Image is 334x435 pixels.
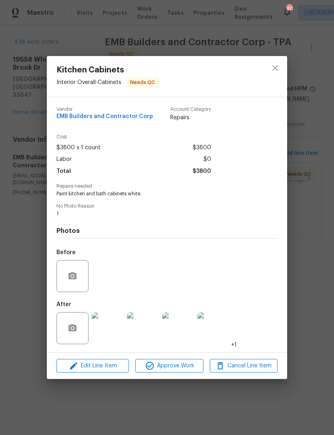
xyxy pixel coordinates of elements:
button: close [266,58,285,78]
span: Account Category [170,107,211,112]
span: Total [56,166,71,177]
span: Paint kitchen and bath cabinets white. [56,190,256,197]
span: Cancel Line Item [212,361,275,371]
span: EMB Builders and Contractor Corp [56,114,153,120]
span: +1 [231,341,237,349]
div: 40 [286,5,292,13]
span: Needs QC [127,78,158,86]
h4: Photos [56,227,278,235]
button: Edit Line Item [56,359,129,373]
span: $0 [203,154,211,165]
span: Vendor [56,107,153,112]
span: $3800 [193,166,211,177]
span: 1 [56,210,256,217]
span: Kitchen Cabinets [56,66,159,74]
h5: After [56,302,71,307]
span: Labor [56,154,72,165]
span: Approve Work [138,361,201,371]
span: No Photo Reason [56,204,278,209]
h5: Before [56,250,76,255]
button: Cancel Line Item [210,359,278,373]
span: Repairs [170,114,211,122]
button: Approve Work [135,359,203,373]
span: Interior Overall - Cabinets [56,80,121,85]
span: Repairs needed [56,184,278,189]
span: Edit Line Item [59,361,127,371]
span: $3800 [193,142,211,154]
span: $3800 x 1 count [56,142,101,154]
span: Cost [56,134,211,140]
